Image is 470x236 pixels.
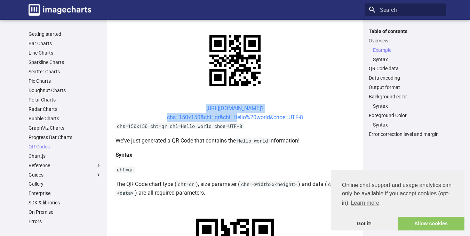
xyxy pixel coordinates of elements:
[29,97,102,103] a: Polar Charts
[29,190,102,196] a: Enterprise
[365,3,446,16] input: Search
[29,209,102,215] a: On Premise
[29,134,102,140] a: Progress Bar Charts
[29,162,102,169] label: Reference
[331,217,398,231] a: dismiss cookie message
[29,200,102,206] a: SDK & libraries
[369,131,442,137] a: Error correction level and margin
[29,144,102,150] a: QR Codes
[29,115,102,122] a: Bubble Charts
[197,23,273,98] img: chart
[365,28,446,138] nav: Table of contents
[369,84,442,90] a: Output format
[369,122,442,128] nav: Foreground Color
[167,105,303,121] a: [URL][DOMAIN_NAME]?chs=150x150&cht=qr&chl=Hello%20world&choe=UTF-8
[26,1,94,18] a: Image-Charts documentation
[29,40,102,47] a: Bar Charts
[29,68,102,75] a: Scatter Charts
[369,75,442,81] a: Data encoding
[115,166,135,173] code: cht=qr
[29,153,102,159] a: Chart.js
[29,172,102,178] label: Guides
[29,50,102,56] a: Line Charts
[369,47,442,63] nav: Overview
[373,103,442,109] a: Syntax
[369,38,442,44] a: Overview
[29,59,102,65] a: Sparkline Charts
[369,93,442,100] a: Background color
[115,123,244,129] code: chs=150x150 cht=qr chl=Hello world choe=UTF-8
[373,122,442,128] a: Syntax
[342,181,453,208] span: Online chat support and usage analytics can only be available if you accept cookies (opt-in).
[115,150,355,160] h4: Syntax
[176,181,196,187] code: cht=qr
[398,217,464,231] a: allow cookies
[373,47,442,53] a: Example
[369,103,442,109] nav: Background color
[29,78,102,84] a: Pie Charts
[350,198,380,208] a: learn more about cookies
[236,138,269,144] code: Hello world
[115,136,355,145] p: We've just generated a QR Code that contains the information!
[29,31,102,37] a: Getting started
[115,180,355,197] p: The QR Code chart type ( ), size parameter ( ) and data ( ) are all required parameters.
[369,112,442,119] a: Foreground Color
[331,170,464,230] div: cookieconsent
[365,28,446,34] label: Table of contents
[29,87,102,93] a: Doughnut Charts
[29,106,102,112] a: Radar Charts
[29,218,102,225] a: Errors
[29,4,91,16] img: logo
[29,181,102,187] a: Gallery
[369,65,442,72] a: QR Code data
[373,56,442,63] a: Syntax
[29,125,102,131] a: GraphViz Charts
[240,181,298,187] code: chs=<width>x<height>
